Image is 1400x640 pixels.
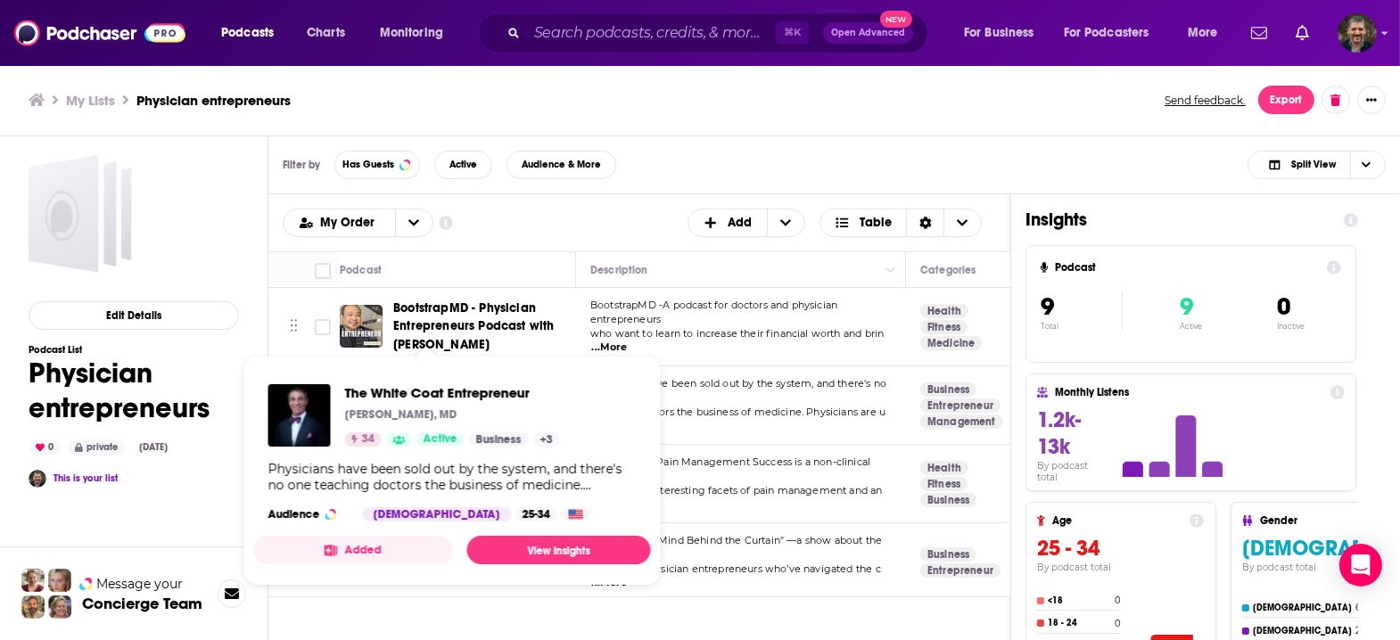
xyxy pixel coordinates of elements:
span: 9 [1180,291,1193,322]
h2: Choose List sort [283,209,433,237]
a: Show notifications dropdown [1289,18,1316,48]
div: 25-34 [515,507,556,521]
h4: [DEMOGRAPHIC_DATA] [1253,603,1352,613]
span: Active [449,160,477,169]
img: User Profile [1338,13,1377,53]
span: Active [424,431,457,448]
img: The White Coat Entrepreneur [268,384,331,447]
h4: Podcast [1055,261,1320,274]
h3: Audience [268,507,349,521]
span: ⌘ K [776,21,809,45]
span: New [880,11,912,28]
a: Medicine [920,336,982,350]
a: Business [469,432,529,447]
span: Monitoring [380,21,443,45]
span: For Business [964,21,1034,45]
span: 1.2k-13k [1037,406,1081,460]
h4: Monthly Listens [1055,386,1322,398]
span: Add [729,217,753,229]
img: Barbara Profile [48,595,71,619]
button: Active [434,151,492,179]
a: Business [920,382,976,397]
div: Podcast [340,259,382,281]
a: Business [920,493,976,507]
a: The White Coat Entrepreneur [345,384,560,401]
span: who want to learn to increase their financial worth and brin [590,327,884,340]
a: +3 [533,432,560,447]
h3: 25 - 34 [1037,535,1204,562]
span: Toggle select row [315,319,331,335]
a: Health [920,304,968,318]
h3: Filter by [283,159,320,171]
span: ...More [592,341,628,355]
a: Business [920,547,976,562]
div: Physicians have been sold out by the system, and there's no one teaching doctors the business of ... [268,461,637,493]
span: 9 [1041,291,1054,322]
h1: Physician entrepreneurs [29,356,239,425]
img: Jon Profile [21,595,45,619]
h3: Podcast List [29,344,239,356]
button: Choose View [1248,151,1386,179]
span: Logged in as vincegalloro [1338,13,1377,53]
p: Active [1180,322,1202,331]
div: Search podcasts, credits, & more... [495,12,945,53]
button: Audience & More [506,151,616,179]
span: 0 [1277,291,1290,322]
a: Podchaser - Follow, Share and Rate Podcasts [14,16,185,50]
h4: By podcast total [1037,562,1204,573]
button: + Add [688,209,805,237]
span: Podcasts [221,21,274,45]
button: Show profile menu [1338,13,1377,53]
a: 34 [345,432,382,447]
span: Anesthesia & Pain Management Success is a non-clinical exploration [590,455,870,482]
a: Management [920,414,1003,429]
span: Physicians have been sold out by the system, and there's no one [590,377,886,404]
button: Choose View [819,209,983,237]
button: Column Actions [880,259,902,281]
h3: Physician entrepreneurs [136,92,291,109]
span: Has Guests [342,160,394,169]
a: BootstrapMD - Physician Entrepreneurs Podcast with [PERSON_NAME] [393,299,570,353]
h4: [DEMOGRAPHIC_DATA] [1253,626,1352,636]
img: BootstrapMD - Physician Entrepreneurs Podcast with Dr. Mike Woo-Ming [340,305,383,348]
a: Vince Galloro [29,470,46,488]
button: open menu [395,209,432,236]
span: Table [860,217,892,229]
span: teaching doctors the business of medicine. Physicians are u [590,406,885,418]
button: Open AdvancedNew [823,22,913,44]
a: Fitness [920,320,968,334]
h3: Concierge Team [82,595,202,612]
span: Open Advanced [831,29,905,37]
a: Entrepreneur [920,398,1001,413]
span: Physician entrepreneurs [29,155,146,273]
h4: 2 [1355,625,1361,636]
button: Export [1258,86,1314,114]
button: open menu [1175,19,1240,47]
div: 0 [29,439,61,455]
img: Sydney Profile [21,569,45,592]
span: of the most interesting facets of pain management and an [590,484,883,496]
div: Open Intercom Messenger [1339,544,1382,587]
a: My Lists [66,92,115,109]
button: Edit Details [29,301,239,330]
h4: 0 [1115,618,1121,629]
span: More [1188,21,1218,45]
h1: Insights [1025,209,1330,231]
a: Charts [295,19,356,47]
a: Active [416,432,465,447]
span: 34 [362,431,375,448]
div: Sort Direction [906,209,943,236]
button: Move [288,314,300,341]
a: View Insights [466,536,650,564]
p: Total [1041,322,1122,331]
span: Audience & More [522,160,601,169]
div: private [68,439,125,455]
span: Welcome to "Mind Behind the Curtain" —a show about the stories of [590,534,882,561]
